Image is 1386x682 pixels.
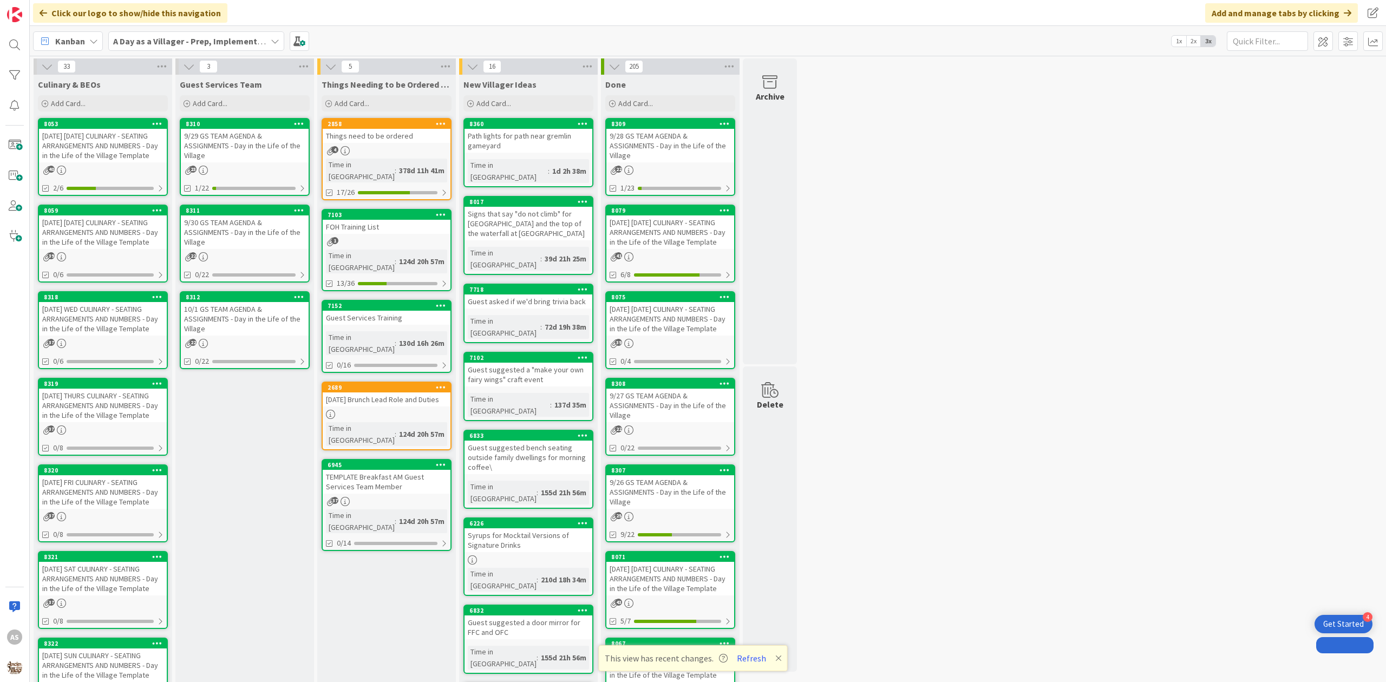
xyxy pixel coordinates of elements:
span: Add Card... [476,99,511,108]
div: Time in [GEOGRAPHIC_DATA] [326,331,395,355]
span: 37 [48,339,55,346]
div: Add and manage tabs by clicking [1205,3,1358,23]
div: 8053 [39,119,167,129]
div: 6832 [465,606,592,615]
span: Done [605,79,626,90]
div: 4 [1363,612,1372,622]
div: 8071 [611,553,734,561]
div: 8059[DATE] [DATE] CULINARY - SEATING ARRANGEMENTS AND NUMBERS - Day in the Life of the Village Te... [39,206,167,249]
div: 8322 [44,640,167,647]
div: 8079[DATE] [DATE] CULINARY - SEATING ARRANGEMENTS AND NUMBERS - Day in the Life of the Village Te... [606,206,734,249]
span: : [537,652,538,664]
div: Guest suggested a "make your own fairy wings" craft event [465,363,592,386]
div: 8321 [44,553,167,561]
div: Guest suggested a door mirror for FFC and OFC [465,615,592,639]
span: 41 [615,252,622,259]
span: 1/22 [195,182,209,194]
span: 5 [341,60,359,73]
div: TEMPLATE Breakfast AM Guest Services Team Member [323,470,450,494]
div: 8079 [611,207,734,214]
div: 6833Guest suggested bench seating outside family dwellings for morning coffee\ [465,431,592,474]
div: 7103 [328,211,450,219]
div: 8311 [186,207,309,214]
div: 8308 [611,380,734,388]
span: : [395,165,396,176]
div: 6833 [465,431,592,441]
div: 2689 [328,384,450,391]
div: 6832Guest suggested a door mirror for FFC and OFC [465,606,592,639]
span: 43 [615,599,622,606]
div: [DATE] WED CULINARY - SEATING ARRANGEMENTS AND NUMBERS - Day in the Life of the Village Template [39,302,167,336]
div: 8307 [611,467,734,474]
div: 8067 [611,640,734,647]
div: 8321[DATE] SAT CULINARY - SEATING ARRANGEMENTS AND NUMBERS - Day in the Life of the Village Template [39,552,167,595]
div: Time in [GEOGRAPHIC_DATA] [468,568,537,592]
div: Time in [GEOGRAPHIC_DATA] [468,393,550,417]
div: Get Started [1323,619,1364,629]
div: 8318 [44,293,167,301]
div: 2858 [323,119,450,129]
div: 2858Things need to be ordered [323,119,450,143]
div: 6226Syrups for Mocktail Versions of Signature Drinks [465,519,592,552]
span: 37 [48,425,55,432]
span: Kanban [55,35,85,48]
div: Time in [GEOGRAPHIC_DATA] [326,159,395,182]
div: 6945 [328,461,450,469]
div: Guest asked if we'd bring trivia back [465,294,592,309]
span: 39 [48,252,55,259]
div: 8321 [39,552,167,562]
button: Refresh [733,651,770,665]
div: [DATE] [DATE] CULINARY - SEATING ARRANGEMENTS AND NUMBERS - Day in the Life of the Village Template [606,562,734,595]
div: Click our logo to show/hide this navigation [33,3,227,23]
span: Culinary & BEOs [38,79,101,90]
div: 1d 2h 38m [550,165,589,177]
span: : [395,515,396,527]
div: 8318[DATE] WED CULINARY - SEATING ARRANGEMENTS AND NUMBERS - Day in the Life of the Village Template [39,292,167,336]
div: 9/29 GS TEAM AGENDA & ASSIGNMENTS - Day in the Life of the Village [181,129,309,162]
div: 130d 16h 26m [396,337,447,349]
div: [DATE] THURS CULINARY - SEATING ARRANGEMENTS AND NUMBERS - Day in the Life of the Village Template [39,389,167,422]
div: 7103FOH Training List [323,210,450,234]
div: 83119/30 GS TEAM AGENDA & ASSIGNMENTS - Day in the Life of the Village [181,206,309,249]
div: FOH Training List [323,220,450,234]
span: 17/26 [337,187,355,198]
span: 25 [615,512,622,519]
div: Delete [757,398,783,411]
span: 0/16 [337,359,351,371]
div: [DATE] [DATE] CULINARY - SEATING ARRANGEMENTS AND NUMBERS - Day in the Life of the Village Template [39,215,167,249]
span: 37 [331,497,338,504]
div: 83089/27 GS TEAM AGENDA & ASSIGNMENTS - Day in the Life of the Village [606,379,734,422]
div: 8071 [606,552,734,562]
div: [DATE] SUN CULINARY - SEATING ARRANGEMENTS AND NUMBERS - Day in the Life of the Village Template [39,648,167,682]
span: 0/22 [195,269,209,280]
input: Quick Filter... [1227,31,1308,51]
div: 8079 [606,206,734,215]
div: 378d 11h 41m [396,165,447,176]
div: Time in [GEOGRAPHIC_DATA] [326,422,395,446]
div: 2689[DATE] Brunch Lead Role and Duties [323,383,450,406]
div: 7152 [323,301,450,311]
div: 6226 [469,520,592,527]
div: 831210/1 GS TEAM AGENDA & ASSIGNMENTS - Day in the Life of the Village [181,292,309,336]
div: 8322 [39,639,167,648]
div: 8308 [606,379,734,389]
div: Path lights for path near gremlin gameyard [465,129,592,153]
b: A Day as a Villager - Prep, Implement and Execute [113,36,306,47]
span: 205 [625,60,643,73]
div: Things need to be ordered [323,129,450,143]
div: 8319 [39,379,167,389]
img: Visit kanbanzone.com [7,7,22,22]
div: [DATE] FRI CULINARY - SEATING ARRANGEMENTS AND NUMBERS - Day in the Life of the Village Template [39,475,167,509]
div: 8320 [39,465,167,475]
div: 8310 [186,120,309,128]
div: 8075[DATE] [DATE] CULINARY - SEATING ARRANGEMENTS AND NUMBERS - Day in the Life of the Village Te... [606,292,734,336]
span: : [537,574,538,586]
span: : [537,487,538,499]
span: : [395,337,396,349]
div: Guest suggested bench seating outside family dwellings for morning coffee\ [465,441,592,474]
div: 8322[DATE] SUN CULINARY - SEATING ARRANGEMENTS AND NUMBERS - Day in the Life of the Village Template [39,639,167,682]
div: 7102Guest suggested a "make your own fairy wings" craft event [465,353,592,386]
div: 6832 [469,607,592,614]
div: 2689 [323,383,450,392]
div: 8320 [44,467,167,474]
